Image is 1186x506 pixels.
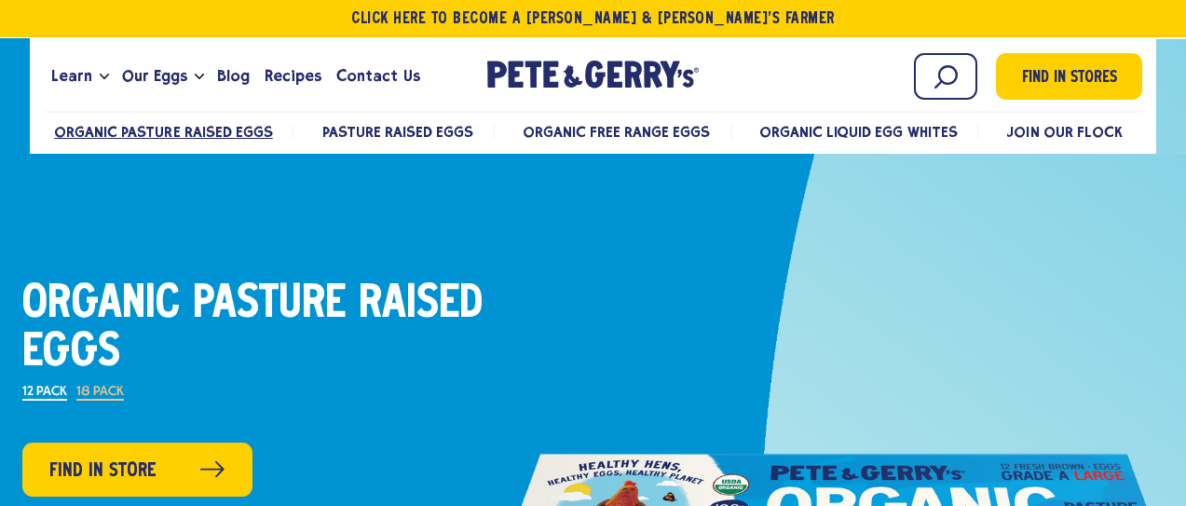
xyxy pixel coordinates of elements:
label: 12 Pack [22,386,67,401]
span: Contact Us [336,64,419,88]
a: Find in Stores [996,53,1142,100]
input: Search [914,53,977,100]
span: Find in Stores [1022,66,1117,91]
h1: Organic Pasture Raised Eggs [22,280,488,377]
a: Contact Us [329,51,427,102]
a: Pasture Raised Eggs [322,123,473,141]
span: Blog [217,64,250,88]
a: Organic Pasture Raised Eggs [54,123,273,141]
a: Blog [210,51,257,102]
span: Our Eggs [122,64,187,88]
a: Our Eggs [115,51,195,102]
a: Organic Free Range Eggs [523,123,710,141]
span: Find in Store [49,457,157,485]
a: Join Our Flock [1006,123,1122,141]
a: Find in Store [22,443,252,497]
span: Learn [51,64,92,88]
a: Learn [44,51,100,102]
a: Organic Liquid Egg Whites [759,123,958,141]
span: Recipes [265,64,321,88]
button: Open the dropdown menu for Learn [100,74,109,80]
a: Recipes [257,51,329,102]
nav: desktop product menu [44,111,1142,151]
label: 18 Pack [76,386,124,401]
button: Open the dropdown menu for Our Eggs [195,74,204,80]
